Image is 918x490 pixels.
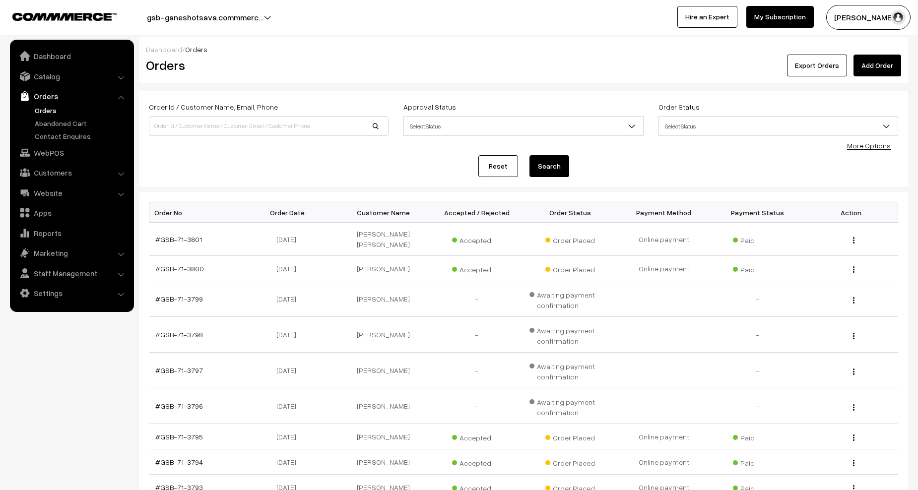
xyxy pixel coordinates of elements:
img: Menu [853,297,854,304]
td: [DATE] [243,388,336,424]
a: Abandoned Cart [32,118,131,128]
a: #GSB-71-3797 [155,366,203,374]
a: #GSB-71-3795 [155,432,203,441]
label: Order Id / Customer Name, Email, Phone [149,102,278,112]
td: [DATE] [243,256,336,281]
span: Order Placed [545,455,595,468]
a: Dashboard [146,45,182,54]
a: Add Order [853,55,901,76]
span: Awaiting payment confirmation [529,394,611,418]
a: WebPOS [12,144,131,162]
td: - [430,353,524,388]
input: Order Id / Customer Name / Customer Email / Customer Phone [149,116,389,136]
td: [PERSON_NAME] [336,317,430,353]
th: Order No [149,202,243,223]
h2: Orders [146,58,388,73]
span: Select Status [404,118,643,135]
label: Order Status [658,102,700,112]
span: Paid [733,430,783,443]
a: Marketing [12,244,131,262]
img: Menu [853,434,854,441]
a: Hire an Expert [677,6,737,28]
span: Paid [733,455,783,468]
th: Customer Name [336,202,430,223]
td: [PERSON_NAME] [PERSON_NAME] [336,223,430,256]
th: Order Status [524,202,617,223]
span: Select Status [403,116,643,136]
a: Settings [12,284,131,302]
img: Menu [853,460,854,466]
span: Select Status [658,116,898,136]
a: Catalog [12,67,131,85]
a: #GSB-71-3794 [155,458,203,466]
img: Menu [853,404,854,411]
button: [PERSON_NAME] [826,5,911,30]
a: COMMMERCE [12,10,99,22]
a: Reports [12,224,131,242]
th: Action [804,202,898,223]
td: Online payment [617,424,711,449]
td: - [711,317,804,353]
td: [PERSON_NAME] [336,353,430,388]
td: - [711,281,804,317]
span: Awaiting payment confirmation [529,359,611,382]
span: Accepted [452,262,502,275]
span: Accepted [452,455,502,468]
td: [PERSON_NAME] [336,424,430,449]
label: Approval Status [403,102,456,112]
a: #GSB-71-3796 [155,402,203,410]
span: Order Placed [545,430,595,443]
span: Awaiting payment confirmation [529,323,611,346]
a: Customers [12,164,131,182]
span: Order Placed [545,233,595,245]
img: Menu [853,333,854,339]
a: Reset [478,155,518,177]
td: - [430,281,524,317]
a: #GSB-71-3798 [155,330,203,339]
th: Accepted / Rejected [430,202,524,223]
img: COMMMERCE [12,13,117,20]
td: Online payment [617,256,711,281]
a: #GSB-71-3800 [155,264,204,273]
img: Menu [853,266,854,273]
div: / [146,44,901,55]
img: Menu [853,237,854,244]
th: Order Date [243,202,336,223]
th: Payment Status [711,202,804,223]
span: Awaiting payment confirmation [529,287,611,310]
td: [DATE] [243,317,336,353]
td: Online payment [617,449,711,475]
td: Online payment [617,223,711,256]
a: Website [12,184,131,202]
td: - [430,317,524,353]
span: Orders [185,45,207,54]
span: Accepted [452,430,502,443]
span: Select Status [659,118,898,135]
button: Search [529,155,569,177]
td: [PERSON_NAME] [336,388,430,424]
a: Apps [12,204,131,222]
img: Menu [853,368,854,375]
a: My Subscription [746,6,814,28]
th: Payment Method [617,202,711,223]
span: Paid [733,233,783,245]
span: Paid [733,262,783,275]
a: Orders [12,87,131,105]
td: [PERSON_NAME] [336,281,430,317]
span: Order Placed [545,262,595,275]
span: Accepted [452,233,502,245]
td: [DATE] [243,223,336,256]
td: [DATE] [243,449,336,475]
img: user [891,10,906,25]
a: Contact Enquires [32,131,131,141]
button: Export Orders [787,55,847,76]
a: More Options [847,141,891,150]
td: - [711,353,804,388]
td: [PERSON_NAME] [336,256,430,281]
button: gsb-ganeshotsava.commmerc… [112,5,298,30]
a: Orders [32,105,131,116]
a: Dashboard [12,47,131,65]
a: #GSB-71-3799 [155,295,203,303]
a: #GSB-71-3801 [155,235,202,244]
td: [DATE] [243,353,336,388]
